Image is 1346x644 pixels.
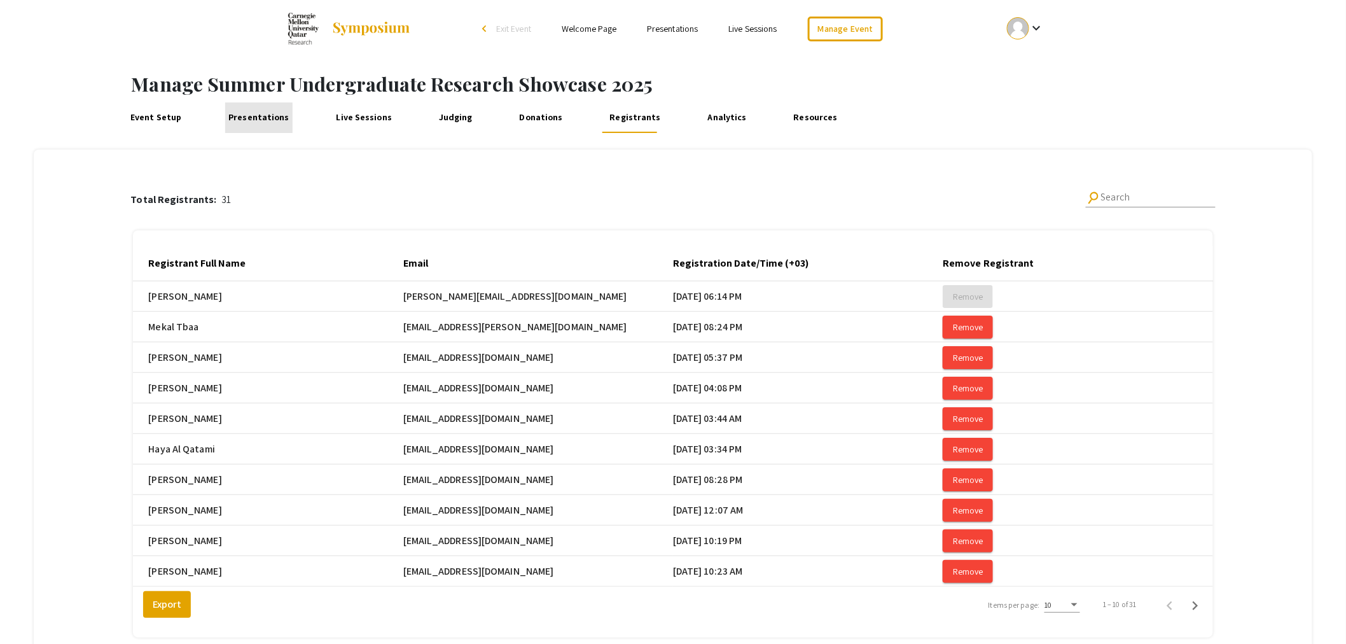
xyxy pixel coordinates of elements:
mat-cell: [PERSON_NAME] [133,373,403,403]
a: Live Sessions [729,23,777,34]
span: Remove [953,474,983,486]
mat-cell: [DATE] 05:37 PM [673,342,943,373]
mat-cell: [EMAIL_ADDRESS][DOMAIN_NAME] [403,495,673,526]
span: Remove [953,352,983,363]
button: Remove [943,499,993,522]
a: Manage Event [808,17,883,41]
button: Remove [943,316,993,339]
mat-cell: [EMAIL_ADDRESS][DOMAIN_NAME] [403,403,673,434]
mat-cell: [PERSON_NAME] [133,281,403,312]
a: Welcome Page [562,23,616,34]
mat-cell: [DATE] 08:28 PM [673,465,943,495]
mat-cell: [DATE] 08:24 PM [673,312,943,342]
h1: Manage Summer Undergraduate Research Showcase 2025 [131,73,1346,95]
p: Total Registrants: [130,192,221,207]
mat-cell: [PERSON_NAME][EMAIL_ADDRESS][DOMAIN_NAME] [403,281,673,312]
div: arrow_back_ios [482,25,490,32]
span: Remove [953,321,983,333]
mat-cell: [EMAIL_ADDRESS][DOMAIN_NAME] [403,465,673,495]
mat-cell: [EMAIL_ADDRESS][DOMAIN_NAME] [403,556,673,587]
a: Donations [516,102,565,133]
span: 10 [1044,600,1051,610]
span: Remove [953,566,983,577]
div: Registrant Full Name [148,256,257,271]
mat-cell: [PERSON_NAME] [133,403,403,434]
mat-cell: [DATE] 03:44 AM [673,403,943,434]
mat-cell: [DATE] 12:07 AM [673,495,943,526]
a: Event Setup [127,102,185,133]
button: Remove [943,377,993,400]
div: Registrant Full Name [148,256,246,271]
a: Presentations [225,102,293,133]
mat-cell: [PERSON_NAME] [133,526,403,556]
div: Registration Date/Time (+03) [673,256,820,271]
mat-cell: [EMAIL_ADDRESS][DOMAIN_NAME] [403,373,673,403]
span: Remove [953,444,983,455]
mat-header-cell: Remove Registrant [943,246,1212,281]
button: Previous page [1157,592,1183,617]
button: Remove [943,529,993,552]
mat-icon: Search [1085,190,1102,207]
mat-cell: [DATE] 10:19 PM [673,526,943,556]
mat-cell: Mekal Tbaa [133,312,403,342]
div: 31 [130,192,231,207]
a: Presentations [647,23,698,34]
span: Remove [953,535,983,547]
button: Remove [943,407,993,430]
div: Items per page: [989,599,1040,611]
mat-cell: [DATE] 03:34 PM [673,434,943,465]
mat-cell: [EMAIL_ADDRESS][DOMAIN_NAME] [403,434,673,465]
button: Remove [943,560,993,583]
a: Analytics [704,102,749,133]
mat-cell: [EMAIL_ADDRESS][PERSON_NAME][DOMAIN_NAME] [403,312,673,342]
mat-cell: [PERSON_NAME] [133,495,403,526]
a: Resources [790,102,840,133]
mat-icon: Expand account dropdown [1029,20,1044,36]
mat-select: Items per page: [1044,601,1080,610]
button: Remove [943,438,993,461]
button: Remove [943,346,993,369]
span: Exit Event [496,23,531,34]
div: 1 – 10 of 31 [1103,599,1136,610]
mat-cell: [PERSON_NAME] [133,465,403,495]
iframe: Chat [10,587,54,634]
span: Remove [953,505,983,516]
a: Registrants [606,102,664,133]
mat-cell: [PERSON_NAME] [133,342,403,373]
mat-cell: [EMAIL_ADDRESS][DOMAIN_NAME] [403,526,673,556]
span: Remove [953,291,983,302]
a: Summer Undergraduate Research Showcase 2025 [288,13,411,45]
img: Symposium by ForagerOne [331,21,411,36]
button: Expand account dropdown [994,14,1058,43]
span: Remove [953,382,983,394]
button: Next page [1183,592,1208,617]
mat-cell: [DATE] 06:14 PM [673,281,943,312]
a: Live Sessions [333,102,395,133]
button: Remove [943,468,993,491]
img: Summer Undergraduate Research Showcase 2025 [288,13,319,45]
button: Remove [943,285,993,308]
span: Remove [953,413,983,424]
mat-cell: [DATE] 04:08 PM [673,373,943,403]
mat-cell: Haya Al Qatami [133,434,403,465]
div: Registration Date/Time (+03) [673,256,808,271]
mat-cell: [EMAIL_ADDRESS][DOMAIN_NAME] [403,342,673,373]
a: Judging [436,102,476,133]
button: Export [143,591,191,618]
div: Email [403,256,440,271]
mat-cell: [DATE] 10:23 AM [673,556,943,587]
div: Email [403,256,428,271]
mat-cell: [PERSON_NAME] [133,556,403,587]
